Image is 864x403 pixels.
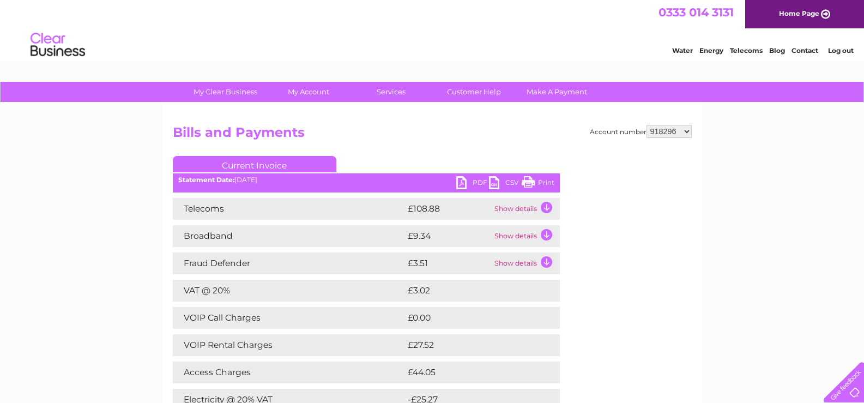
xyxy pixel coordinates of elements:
[405,198,492,220] td: £108.88
[769,46,785,55] a: Blog
[173,225,405,247] td: Broadband
[429,82,519,102] a: Customer Help
[173,252,405,274] td: Fraud Defender
[658,5,734,19] a: 0333 014 3131
[346,82,436,102] a: Services
[512,82,602,102] a: Make A Payment
[173,362,405,383] td: Access Charges
[730,46,763,55] a: Telecoms
[699,46,723,55] a: Energy
[489,176,522,192] a: CSV
[173,125,692,146] h2: Bills and Payments
[405,225,492,247] td: £9.34
[672,46,693,55] a: Water
[173,334,405,356] td: VOIP Rental Charges
[178,176,234,184] b: Statement Date:
[405,307,535,329] td: £0.00
[405,252,492,274] td: £3.51
[175,6,690,53] div: Clear Business is a trading name of Verastar Limited (registered in [GEOGRAPHIC_DATA] No. 3667643...
[492,198,560,220] td: Show details
[590,125,692,138] div: Account number
[405,280,534,302] td: £3.02
[792,46,818,55] a: Contact
[405,334,537,356] td: £27.52
[173,307,405,329] td: VOIP Call Charges
[263,82,353,102] a: My Account
[522,176,554,192] a: Print
[173,198,405,220] td: Telecoms
[456,176,489,192] a: PDF
[173,280,405,302] td: VAT @ 20%
[828,46,854,55] a: Log out
[492,252,560,274] td: Show details
[173,156,336,172] a: Current Invoice
[492,225,560,247] td: Show details
[30,28,86,62] img: logo.png
[173,176,560,184] div: [DATE]
[405,362,538,383] td: £44.05
[180,82,270,102] a: My Clear Business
